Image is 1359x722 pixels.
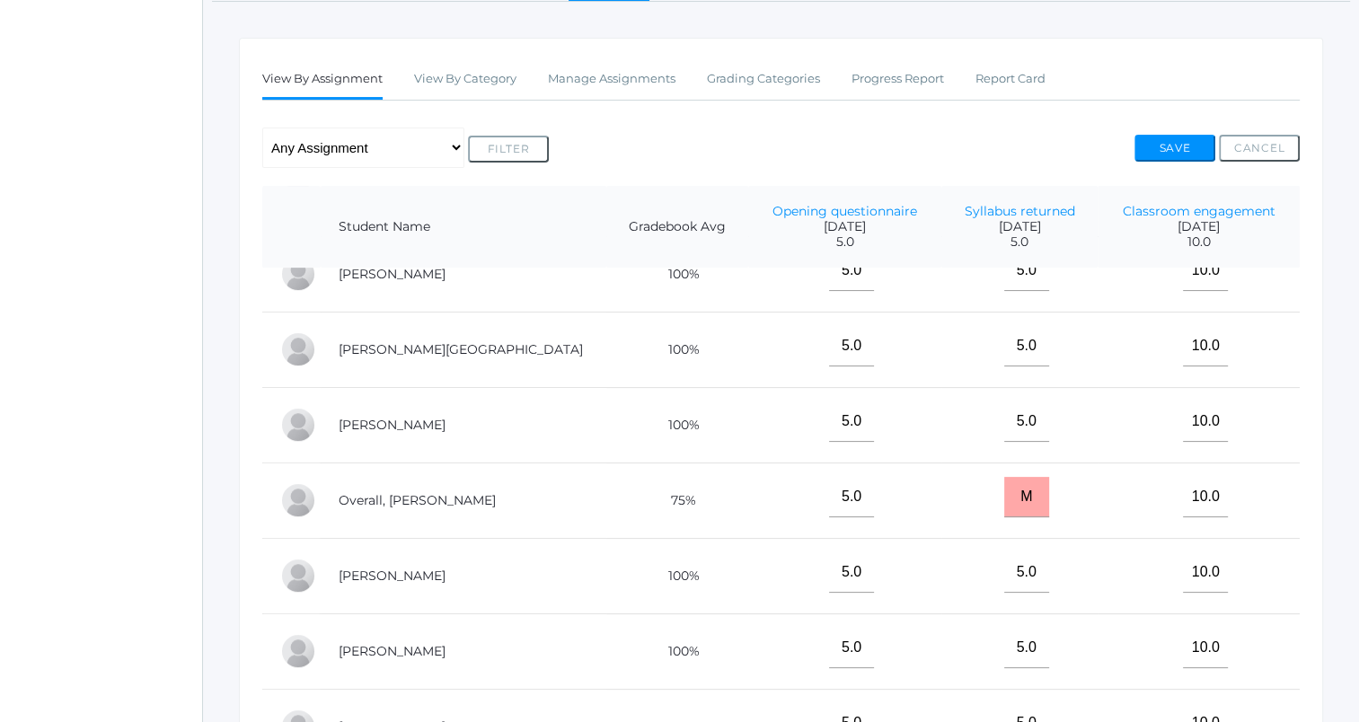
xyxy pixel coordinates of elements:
[414,61,516,97] a: View By Category
[280,482,316,518] div: Chris Overall
[1134,135,1215,162] button: Save
[339,568,446,584] a: [PERSON_NAME]
[772,203,917,219] a: Opening questionnaire
[339,341,583,357] a: [PERSON_NAME][GEOGRAPHIC_DATA]
[1219,135,1300,162] button: Cancel
[339,266,446,282] a: [PERSON_NAME]
[606,538,748,613] td: 100%
[606,236,748,312] td: 100%
[766,219,923,234] span: [DATE]
[707,61,820,97] a: Grading Categories
[1116,234,1282,250] span: 10.0
[321,186,606,269] th: Student Name
[766,234,923,250] span: 5.0
[339,492,496,508] a: Overall, [PERSON_NAME]
[606,462,748,538] td: 75%
[606,613,748,689] td: 100%
[468,136,549,163] button: Filter
[852,61,944,97] a: Progress Report
[606,312,748,387] td: 100%
[262,61,383,100] a: View By Assignment
[280,256,316,292] div: Raelyn Hazen
[548,61,675,97] a: Manage Assignments
[965,203,1075,219] a: Syllabus returned
[1116,219,1282,234] span: [DATE]
[606,186,748,269] th: Gradebook Avg
[339,643,446,659] a: [PERSON_NAME]
[959,234,1080,250] span: 5.0
[280,558,316,594] div: Payton Paterson
[959,219,1080,234] span: [DATE]
[280,633,316,669] div: Cole Pecor
[606,387,748,462] td: 100%
[339,417,446,433] a: [PERSON_NAME]
[1123,203,1275,219] a: Classroom engagement
[280,407,316,443] div: Marissa Myers
[280,331,316,367] div: Shelby Hill
[975,61,1046,97] a: Report Card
